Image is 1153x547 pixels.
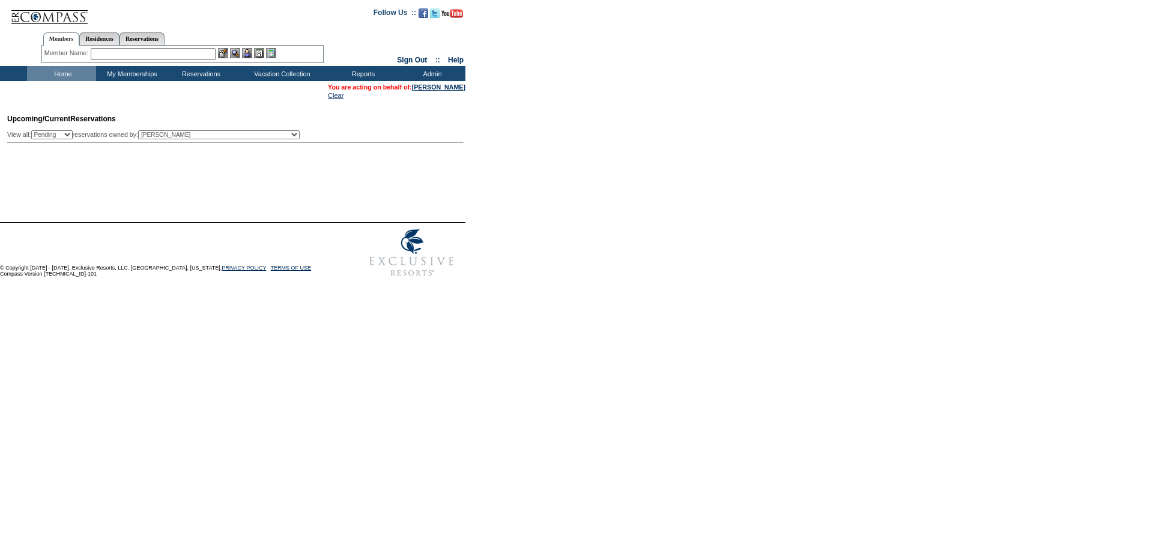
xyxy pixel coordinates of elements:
td: Home [27,66,96,81]
a: Become our fan on Facebook [419,12,428,19]
td: My Memberships [96,66,165,81]
span: Reservations [7,115,116,123]
a: Clear [328,92,343,99]
a: Sign Out [397,56,427,64]
img: b_calculator.gif [266,48,276,58]
td: Reports [327,66,396,81]
td: Admin [396,66,465,81]
td: Reservations [165,66,234,81]
td: Follow Us :: [374,7,416,22]
a: Residences [79,32,120,45]
a: PRIVACY POLICY [222,265,266,271]
img: Subscribe to our YouTube Channel [441,9,463,18]
div: Member Name: [44,48,91,58]
a: Subscribe to our YouTube Channel [441,12,463,19]
img: Become our fan on Facebook [419,8,428,18]
img: Exclusive Resorts [358,223,465,283]
span: Upcoming/Current [7,115,70,123]
a: Reservations [120,32,165,45]
a: TERMS OF USE [271,265,312,271]
a: Members [43,32,80,46]
span: :: [435,56,440,64]
a: Follow us on Twitter [430,12,440,19]
img: Impersonate [242,48,252,58]
a: [PERSON_NAME] [412,83,465,91]
img: b_edit.gif [218,48,228,58]
td: Vacation Collection [234,66,327,81]
img: View [230,48,240,58]
img: Follow us on Twitter [430,8,440,18]
span: You are acting on behalf of: [328,83,465,91]
img: Reservations [254,48,264,58]
div: View all: reservations owned by: [7,130,305,139]
a: Help [448,56,464,64]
